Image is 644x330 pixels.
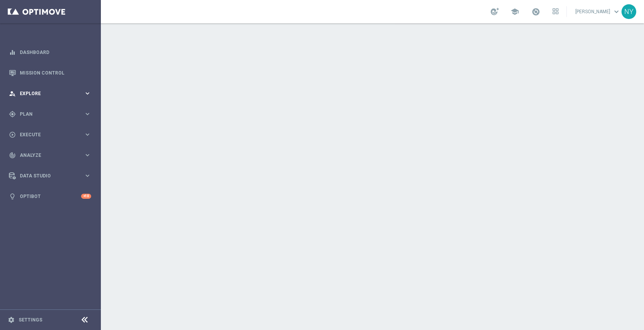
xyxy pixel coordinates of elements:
i: keyboard_arrow_right [84,131,91,138]
i: keyboard_arrow_right [84,172,91,179]
div: Mission Control [9,63,91,83]
button: person_search Explore keyboard_arrow_right [9,90,92,97]
button: track_changes Analyze keyboard_arrow_right [9,152,92,158]
i: equalizer [9,49,16,56]
div: NY [621,4,636,19]
i: play_circle_outline [9,131,16,138]
i: gps_fixed [9,111,16,118]
span: Data Studio [20,174,84,178]
div: Plan [9,111,84,118]
i: settings [8,316,15,323]
a: [PERSON_NAME]keyboard_arrow_down [575,6,621,17]
i: person_search [9,90,16,97]
button: equalizer Dashboard [9,49,92,56]
span: Analyze [20,153,84,158]
span: school [511,7,519,16]
a: Optibot [20,186,81,207]
button: play_circle_outline Execute keyboard_arrow_right [9,132,92,138]
i: keyboard_arrow_right [84,110,91,118]
div: +10 [81,194,91,199]
div: Data Studio [9,172,84,179]
i: lightbulb [9,193,16,200]
i: keyboard_arrow_right [84,151,91,159]
i: keyboard_arrow_right [84,90,91,97]
div: Analyze [9,152,84,159]
a: Mission Control [20,63,91,83]
button: lightbulb Optibot +10 [9,193,92,200]
span: Execute [20,132,84,137]
div: Dashboard [9,42,91,63]
div: Optibot [9,186,91,207]
a: Settings [19,318,42,322]
button: Mission Control [9,70,92,76]
i: track_changes [9,152,16,159]
button: Data Studio keyboard_arrow_right [9,173,92,179]
span: Plan [20,112,84,116]
div: Explore [9,90,84,97]
span: Explore [20,91,84,96]
div: Execute [9,131,84,138]
span: keyboard_arrow_down [612,7,621,16]
button: gps_fixed Plan keyboard_arrow_right [9,111,92,117]
a: Dashboard [20,42,91,63]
